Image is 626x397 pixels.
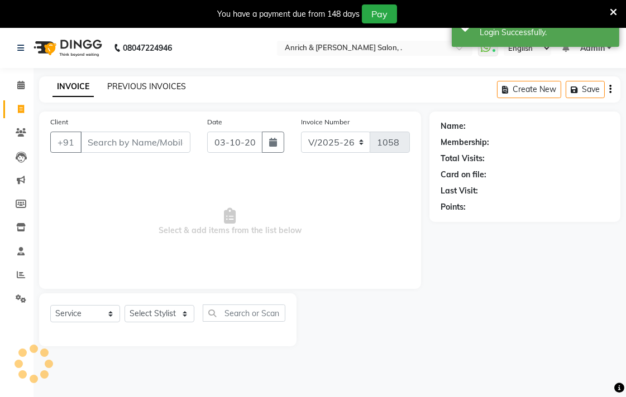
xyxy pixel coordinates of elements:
[107,81,186,91] a: PREVIOUS INVOICES
[50,132,82,153] button: +91
[480,27,611,38] div: Login Successfully.
[28,32,105,64] img: logo
[441,185,478,197] div: Last Visit:
[441,201,466,213] div: Points:
[441,169,486,181] div: Card on file:
[50,117,68,127] label: Client
[207,117,222,127] label: Date
[301,117,350,127] label: Invoice Number
[50,166,410,278] span: Select & add items from the list below
[441,120,466,132] div: Name:
[566,81,605,98] button: Save
[217,8,360,20] div: You have a payment due from 148 days
[52,77,94,97] a: INVOICE
[362,4,397,23] button: Pay
[441,153,485,164] div: Total Visits:
[80,132,190,153] input: Search by Name/Mobile/Email/Code
[441,137,489,148] div: Membership:
[203,304,285,322] input: Search or Scan
[123,32,172,64] b: 08047224946
[580,42,605,54] span: Admin
[497,81,561,98] button: Create New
